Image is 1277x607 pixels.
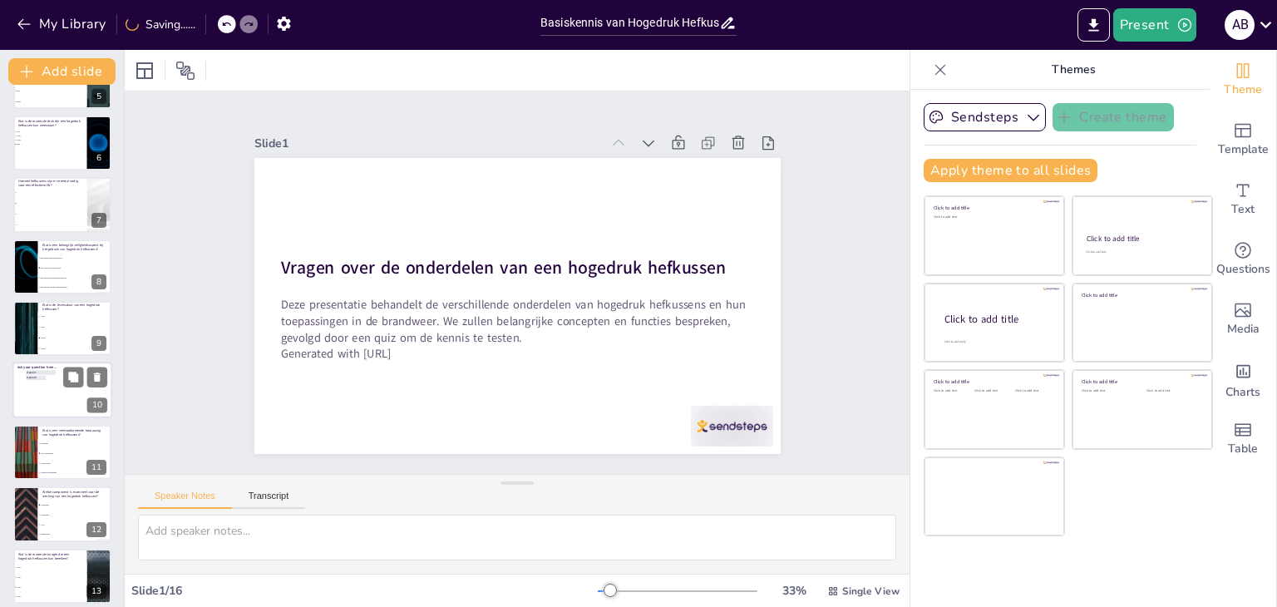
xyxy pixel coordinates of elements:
span: Staal [16,90,86,91]
div: Add a table [1210,409,1276,469]
button: Transcript [232,491,306,509]
button: A B [1225,8,1255,42]
span: Plastic [16,101,86,102]
div: Click to add text [934,389,971,393]
div: Click to add text [1015,389,1053,393]
span: Het gebruik van een veiligheidshelm [41,286,111,288]
button: Delete Slide [87,368,107,387]
span: 5 jaar [41,326,111,328]
span: 1 jaar [41,316,111,318]
div: Click to add title [944,313,1051,327]
span: 5 bar [16,131,62,132]
div: 6 [91,151,106,165]
p: Wat is de maximale druk die een hogedruk hefkussen kan weerstaan? [18,119,82,128]
div: Click to add title [1087,234,1197,244]
span: Wateroverlast [41,462,111,464]
span: 10 bar [16,135,62,136]
div: 12 [13,486,111,541]
span: Theme [1224,81,1262,99]
div: 12 [86,522,106,537]
div: 9 [13,301,111,356]
div: 9 [91,336,106,351]
span: Auto-ongelukken [41,452,111,454]
span: Position [175,61,195,81]
span: Text [1231,200,1255,219]
div: 8 [13,239,111,294]
p: Welke component is essentieel voor de werking van een hogedruk hefkussen? [42,490,106,499]
div: 7 [13,177,111,232]
div: Change the overall theme [1210,50,1276,110]
input: Insert title [540,11,719,35]
p: Wat is de levensduur van een hogedruk hefkussen? [42,303,106,312]
div: Click to add text [974,389,1012,393]
span: 10 jaar [41,337,111,338]
span: Single View [842,585,900,598]
div: 10 [87,398,107,413]
div: Add images, graphics, shapes or video [1210,289,1276,349]
p: Wat is een belangrijk veiligheidsaspect bij het gebruik van hogedruk hefkussens? [42,243,106,252]
span: Template [1218,141,1269,159]
span: 70 cm [16,585,86,587]
span: 4 [16,224,86,225]
span: Media [1227,320,1260,338]
div: 6 [13,116,111,170]
div: Layout [131,57,158,84]
span: 2 [16,203,86,205]
button: Speaker Notes [138,491,232,509]
span: 20 bar [16,139,62,141]
div: Click to add title [934,378,1053,385]
span: 90 cm [16,595,86,597]
div: Click to add title [934,205,1053,211]
p: Wat is de maximale hoogte die een hogedruk hefkussen kan bereiken? [18,552,82,561]
div: A B [1225,10,1255,40]
p: Deze presentatie behandelt de verschillende onderdelen van hogedruk hefkussens en hun toepassinge... [280,296,754,345]
button: Present [1113,8,1196,42]
span: Het controleren van de druk [41,267,111,269]
strong: Vragen over de onderdelen van een hogedruk hefkussen [280,256,725,280]
span: Brandblusser [41,534,111,535]
span: Table [1228,440,1258,458]
div: Click to add body [944,340,1049,344]
p: Themes [954,50,1193,90]
p: Hoeveel hefkussens zijn er meestal nodig voor een effectieve lift? [18,179,82,188]
button: Export to PowerPoint [1077,8,1110,42]
div: Click to add title [1082,291,1201,298]
span: Het hebben van een tweede persoon [41,276,111,278]
p: Wat is een veelvoorkomende toepassing van hogedruk hefkussens? [42,428,106,437]
div: Click to add text [1146,389,1199,393]
span: Verkeersopstoppingen [41,471,111,473]
div: Get real-time input from your audience [1210,229,1276,289]
button: Add slide [8,58,116,85]
div: Click to add text [1086,250,1196,254]
div: Add text boxes [1210,170,1276,229]
span: Waterpomp [41,514,111,516]
div: 11 [86,460,106,475]
button: Sendsteps [924,103,1046,131]
div: 11 [13,425,111,480]
span: Option 1 [27,372,67,375]
div: 5 [91,89,106,104]
p: Generated with [URL] [280,346,754,363]
span: Questions [1216,260,1270,279]
div: 10 [12,363,112,419]
div: Add charts and graphs [1210,349,1276,409]
span: Ask your question here... [17,365,57,370]
div: 13 [13,549,111,604]
div: Saving...... [126,17,195,32]
span: Accu [41,524,111,526]
div: 8 [91,274,106,289]
span: Het dragen van handschoenen [41,257,111,259]
span: Huisbrand [41,442,111,444]
span: Option 2 [27,377,67,380]
div: Click to add text [934,215,1053,220]
div: Click to add text [1082,389,1134,393]
div: 33 % [774,583,814,599]
button: Duplicate Slide [63,368,83,387]
span: 1 [16,192,86,194]
span: 8 bar [16,143,62,145]
span: Charts [1225,383,1260,402]
span: 15 jaar [41,348,111,349]
button: Apply theme to all slides [924,159,1097,182]
span: Luchtpomp [41,504,111,506]
div: 13 [86,584,106,599]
